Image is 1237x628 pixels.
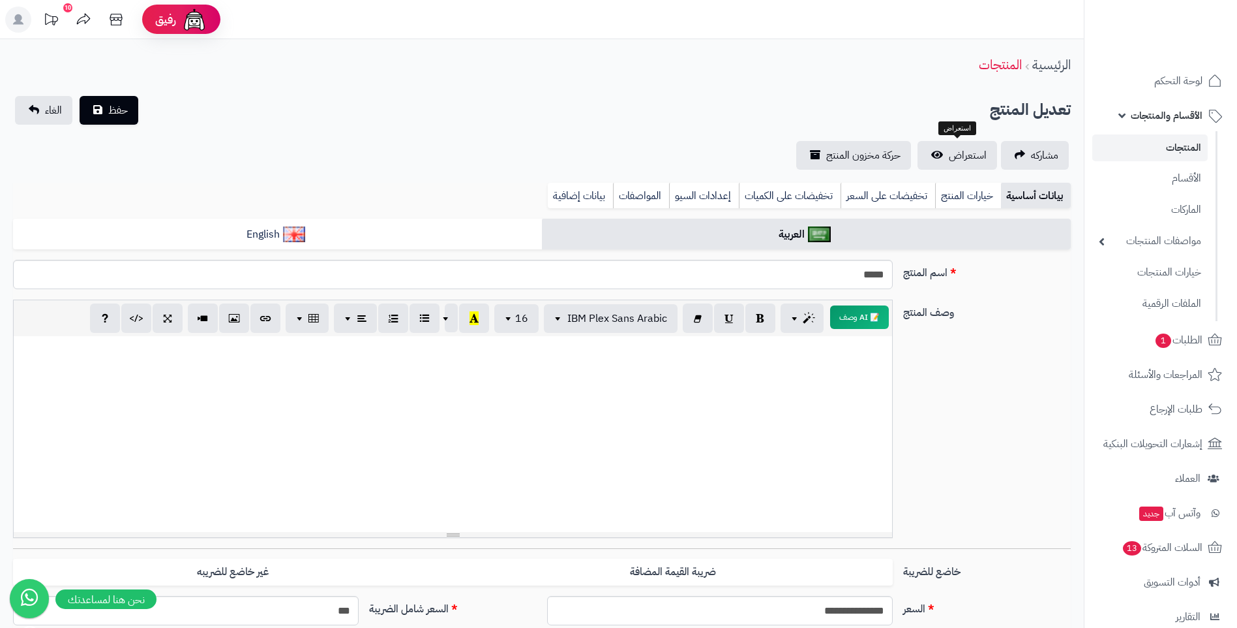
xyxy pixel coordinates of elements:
[1092,463,1229,494] a: العملاء
[826,148,901,163] span: حركة مخزون المنتج
[1031,148,1058,163] span: مشاركه
[1092,394,1229,425] a: طلبات الإرجاع
[1001,141,1069,170] a: مشاركه
[181,7,207,33] img: ai-face.png
[1131,106,1202,125] span: الأقسام والمنتجات
[990,97,1071,123] h2: تعديل المنتج
[1139,507,1163,521] span: جديد
[1032,55,1071,74] a: الرئيسية
[1154,72,1202,90] span: لوحة التحكم
[1092,359,1229,390] a: المراجعات والأسئلة
[1092,259,1208,287] a: خيارات المنتجات
[1175,469,1200,488] span: العملاء
[841,183,935,209] a: تخفيضات على السعر
[1092,65,1229,97] a: لوحة التحكم
[1092,290,1208,318] a: الملفات الرقمية
[898,300,1076,321] label: وصف المنتج
[1092,165,1208,193] a: الأقسام
[494,304,539,333] button: 16
[1092,134,1208,161] a: المنتجات
[830,306,889,329] button: 📝 AI وصف
[1154,331,1202,349] span: الطلبات
[1092,196,1208,224] a: الماركات
[1092,324,1229,356] a: الطلبات1
[283,227,306,242] img: English
[1092,532,1229,563] a: السلات المتروكة13
[979,55,1022,74] a: المنتجات
[935,183,1001,209] a: خيارات المنتج
[108,102,128,118] span: حفظ
[739,183,841,209] a: تخفيضات على الكميات
[917,141,997,170] a: استعراض
[544,304,678,333] button: IBM Plex Sans Arabic
[1092,227,1208,255] a: مواصفات المنتجات
[669,183,739,209] a: إعدادات السيو
[1176,608,1200,626] span: التقارير
[1138,504,1200,522] span: وآتس آب
[1155,334,1171,348] span: 1
[13,219,542,251] a: English
[453,559,893,586] label: ضريبة القيمة المضافة
[1150,400,1202,418] span: طلبات الإرجاع
[364,596,542,617] label: السعر شامل الضريبة
[898,260,1076,281] label: اسم المنتج
[1129,366,1202,384] span: المراجعات والأسئلة
[1001,183,1071,209] a: بيانات أساسية
[13,559,453,586] label: غير خاضع للضريبه
[515,311,528,326] span: 16
[155,12,176,27] span: رفيق
[1103,435,1202,453] span: إشعارات التحويلات البنكية
[548,183,613,209] a: بيانات إضافية
[796,141,911,170] a: حركة مخزون المنتج
[1144,573,1200,591] span: أدوات التسويق
[1092,428,1229,460] a: إشعارات التحويلات البنكية
[35,7,67,36] a: تحديثات المنصة
[949,148,987,163] span: استعراض
[808,227,831,242] img: العربية
[15,96,72,125] a: الغاء
[80,96,138,125] button: حفظ
[898,596,1076,617] label: السعر
[567,311,667,326] span: IBM Plex Sans Arabic
[63,3,72,12] div: 10
[613,183,669,209] a: المواصفات
[1123,541,1141,556] span: 13
[1092,497,1229,529] a: وآتس آبجديد
[542,219,1071,251] a: العربية
[898,559,1076,580] label: خاضع للضريبة
[938,121,976,136] div: استعراض
[1122,539,1202,557] span: السلات المتروكة
[45,102,62,118] span: الغاء
[1092,567,1229,598] a: أدوات التسويق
